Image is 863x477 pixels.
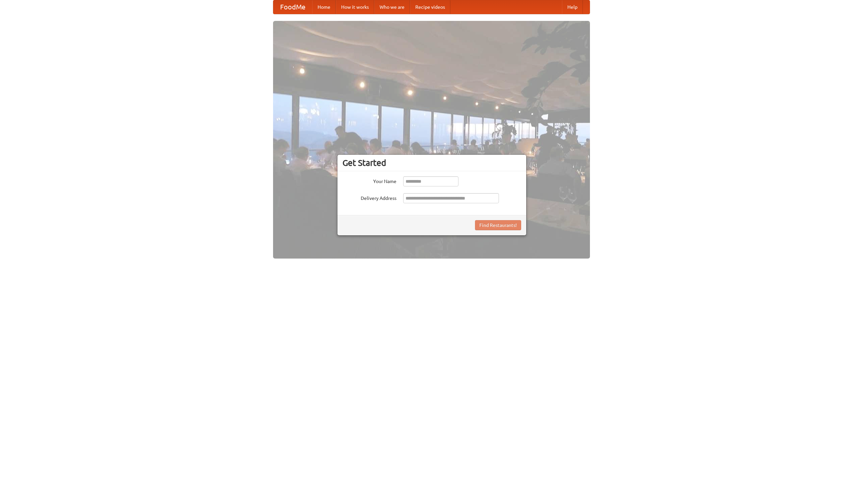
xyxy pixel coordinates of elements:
label: Your Name [343,176,396,185]
a: Home [312,0,336,14]
a: Help [562,0,583,14]
a: How it works [336,0,374,14]
h3: Get Started [343,158,521,168]
a: FoodMe [273,0,312,14]
label: Delivery Address [343,193,396,202]
a: Recipe videos [410,0,450,14]
a: Who we are [374,0,410,14]
button: Find Restaurants! [475,220,521,230]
